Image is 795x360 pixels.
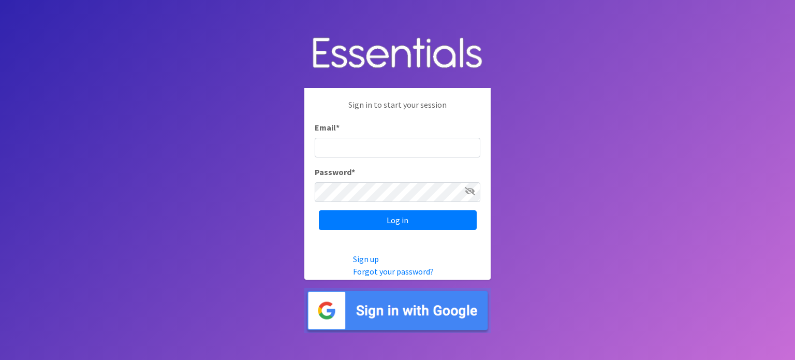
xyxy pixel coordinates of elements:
[353,254,379,264] a: Sign up
[319,210,477,230] input: Log in
[336,122,340,133] abbr: required
[315,166,355,178] label: Password
[315,121,340,134] label: Email
[315,98,480,121] p: Sign in to start your session
[351,167,355,177] abbr: required
[304,27,491,80] img: Human Essentials
[304,288,491,333] img: Sign in with Google
[353,266,434,277] a: Forgot your password?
